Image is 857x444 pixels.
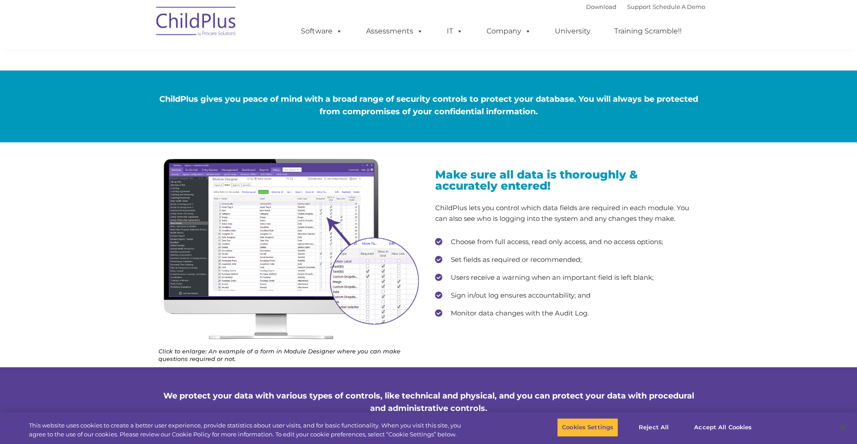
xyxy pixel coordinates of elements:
font: | [586,3,705,10]
span: We protect your data with various types of controls, like technical and physical, and you can pro... [163,391,694,413]
li: Monitor data changes with the Audit Log. [435,307,699,320]
p: ChildPlus lets you control which data fields are required in each module. You can also see who is... [435,203,699,224]
a: Schedule A Demo [653,3,705,10]
img: Desktop [158,158,422,341]
span: ChildPlus gives you peace of mind with a broad range of security controls to protect your databas... [159,94,698,116]
a: Download [586,3,616,10]
a: University [546,22,599,40]
a: Assessments [357,22,432,40]
a: IT [438,22,472,40]
a: Company [478,22,540,40]
li: Choose from full access, read only access, and no access options; [435,235,699,249]
a: Support [627,3,651,10]
a: Software [292,22,351,40]
img: ChildPlus by Procare Solutions [152,0,241,45]
button: Reject All [626,418,682,437]
em: Click to enlarge: An example of a form in Module Designer where you can make questions required o... [158,348,400,362]
button: Cookies Settings [557,418,618,437]
span: Make sure all data is thoroughly & accurately entered! [435,168,638,192]
button: Accept All Cookies [689,418,757,437]
div: This website uses cookies to create a better user experience, provide statistics about user visit... [29,421,471,439]
li: Users receive a warning when an important field is left blank; [435,271,699,284]
button: Close [833,418,853,437]
li: Sign in/out log ensures accountability; and [435,289,699,302]
li: Set fields as required or recommended; [435,253,699,266]
a: Training Scramble!! [605,22,691,40]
